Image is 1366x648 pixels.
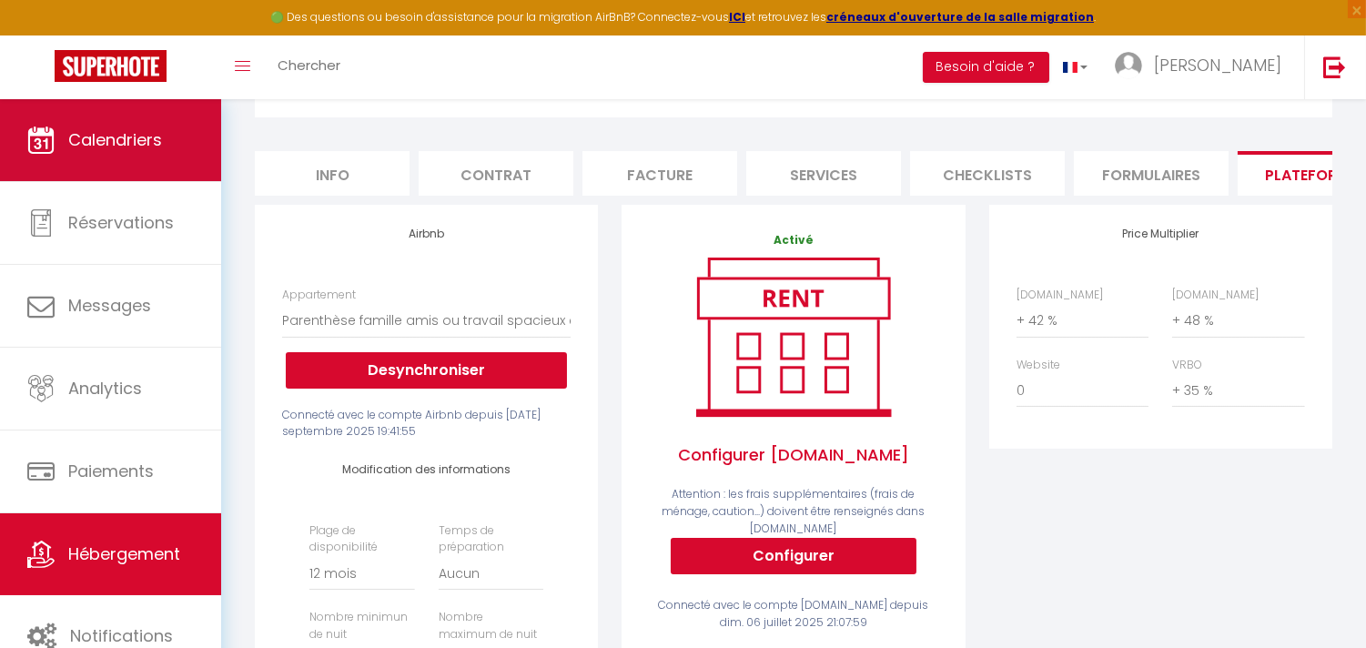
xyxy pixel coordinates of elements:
[68,460,154,482] span: Paiements
[55,50,167,82] img: Super Booking
[910,151,1065,196] li: Checklists
[15,7,69,62] button: Ouvrir le widget de chat LiveChat
[1172,357,1202,374] label: VRBO
[309,609,414,643] label: Nombre minimun de nuit
[662,486,925,536] span: Attention : les frais supplémentaires (frais de ménage, caution...) doivent être renseignés dans ...
[1017,228,1305,240] h4: Price Multiplier
[677,249,909,424] img: rent.png
[649,232,937,249] p: Activé
[439,609,543,643] label: Nombre maximum de nuit
[649,424,937,486] span: Configurer [DOMAIN_NAME]
[419,151,573,196] li: Contrat
[746,151,901,196] li: Services
[1115,52,1142,79] img: ...
[282,287,356,304] label: Appartement
[282,407,571,441] div: Connecté avec le compte Airbnb depuis [DATE] septembre 2025 19:41:55
[582,151,737,196] li: Facture
[1017,357,1060,374] label: Website
[68,211,174,234] span: Réservations
[1074,151,1229,196] li: Formulaires
[729,9,745,25] a: ICI
[255,151,410,196] li: Info
[1172,287,1259,304] label: [DOMAIN_NAME]
[68,128,162,151] span: Calendriers
[826,9,1094,25] a: créneaux d'ouverture de la salle migration
[68,377,142,400] span: Analytics
[282,228,571,240] h4: Airbnb
[278,56,340,75] span: Chercher
[1154,54,1281,76] span: [PERSON_NAME]
[68,542,180,565] span: Hébergement
[1323,56,1346,78] img: logout
[923,52,1049,83] button: Besoin d'aide ?
[309,463,543,476] h4: Modification des informations
[649,597,937,632] div: Connecté avec le compte [DOMAIN_NAME] depuis dim. 06 juillet 2025 21:07:59
[1017,287,1103,304] label: [DOMAIN_NAME]
[264,35,354,99] a: Chercher
[671,538,916,574] button: Configurer
[309,522,414,557] label: Plage de disponibilité
[1101,35,1304,99] a: ... [PERSON_NAME]
[70,624,173,647] span: Notifications
[68,294,151,317] span: Messages
[286,352,567,389] button: Desynchroniser
[439,522,543,557] label: Temps de préparation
